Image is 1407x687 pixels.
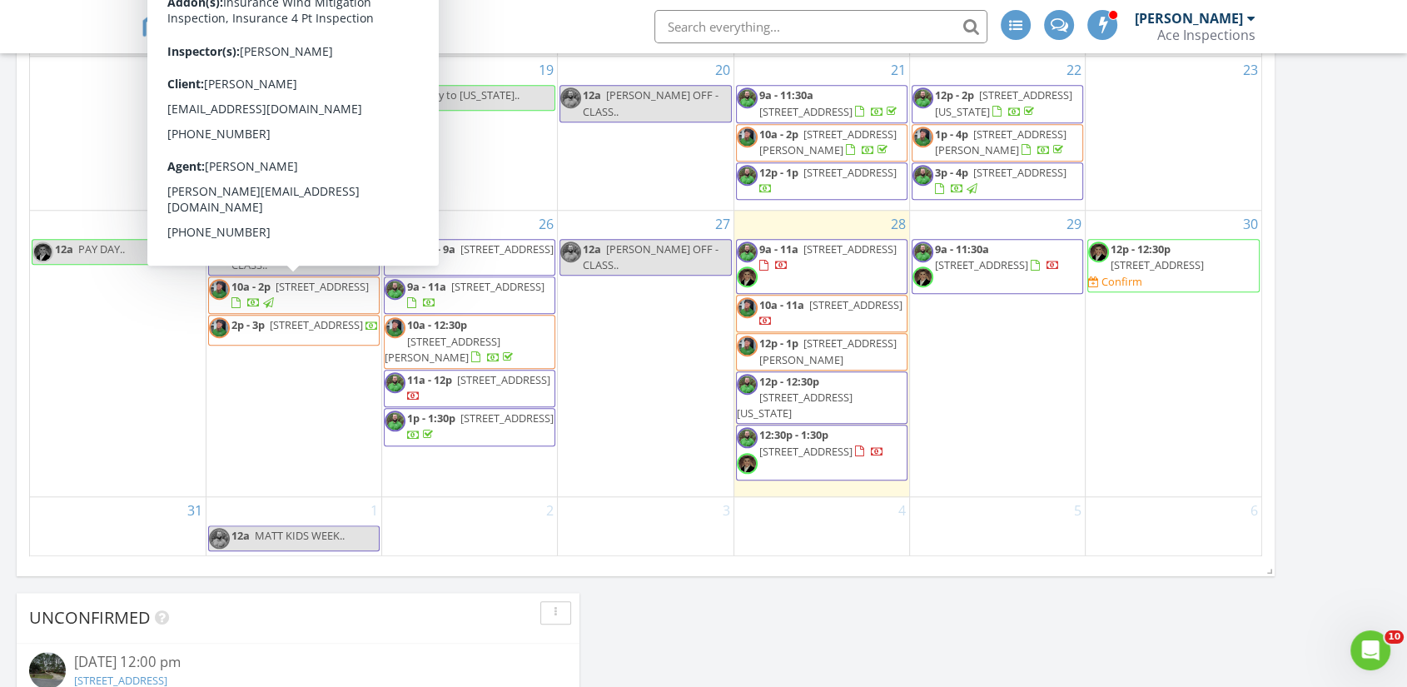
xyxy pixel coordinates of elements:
span: 12:30p - 1:30p [759,427,828,442]
div: Confirm [1101,275,1142,288]
span: 12a [231,87,250,102]
iframe: Intercom live chat [1350,630,1390,670]
a: 12p - 1p [STREET_ADDRESS][PERSON_NAME] [736,333,907,370]
span: [STREET_ADDRESS][US_STATE] [935,87,1072,118]
a: 9a - 11:30a [STREET_ADDRESS] [736,85,907,122]
a: 9a - 11a [STREET_ADDRESS] [407,279,544,310]
img: matt_new_pic_20231031_.jpg [737,374,758,395]
span: 10a - 11a [759,297,804,312]
span: 12p - 1p [759,165,798,180]
img: jeremy_new_pic__20230316.jpg [737,127,758,147]
span: 9a - 11a [759,241,798,256]
span: 12a [55,241,73,256]
span: 12p - 1p [759,336,798,351]
a: 10a - 12:30p [STREET_ADDRESS][PERSON_NAME] [384,315,555,369]
div: [PERSON_NAME] [1135,10,1243,27]
span: SPECTORA [189,8,326,43]
a: 11a - 12p [STREET_ADDRESS] [407,372,550,403]
td: Go to August 25, 2025 [206,210,381,496]
img: jeremy_new_pic__20230316.jpg [209,317,230,338]
a: Go to August 30, 2025 [1240,211,1261,237]
img: matt_new_pic_20231031_.jpg [385,241,405,262]
a: Go to September 1, 2025 [367,497,381,524]
img: matt_new_pic_20231031_.jpg [560,241,581,262]
span: [STREET_ADDRESS] [809,297,902,312]
a: 9a - 11a [STREET_ADDRESS] [736,239,907,294]
img: matt_new_pic_20231031_.jpg [385,411,405,431]
td: Go to September 6, 2025 [1086,497,1261,556]
a: 12p - 12:30p [STREET_ADDRESS][US_STATE] [736,371,907,425]
a: 12p - 1p [STREET_ADDRESS][PERSON_NAME] [759,336,897,366]
td: Go to August 31, 2025 [30,497,206,556]
span: [STREET_ADDRESS][PERSON_NAME] [759,127,897,157]
span: Fly to [US_STATE].. [430,87,520,102]
span: 1p - 4p [935,127,968,142]
a: 11a - 12p [STREET_ADDRESS] [384,370,555,407]
img: matt_new_pic_20231031_.jpg [209,528,230,549]
a: 12p - 2p [STREET_ADDRESS][US_STATE] [935,87,1072,118]
img: matt_new_pic_20231031_.jpg [912,87,933,108]
a: 12p - 12:30p [STREET_ADDRESS] Confirm [1087,239,1260,293]
a: Go to September 2, 2025 [543,497,557,524]
td: Go to September 3, 2025 [558,497,733,556]
img: matt_new_pic_20231031_.jpg [912,241,933,262]
td: Go to September 1, 2025 [206,497,381,556]
img: matt_new_pic_20231031_.jpg [385,279,405,300]
img: jeremy_new_pic__20230316.jpg [385,317,405,338]
span: [STREET_ADDRESS] [935,257,1028,272]
a: Go to September 4, 2025 [895,497,909,524]
a: Go to August 24, 2025 [184,211,206,237]
a: 12p - 12:30p [STREET_ADDRESS] [1111,241,1204,272]
span: [STREET_ADDRESS] [451,279,544,294]
span: [STREET_ADDRESS][PERSON_NAME] [385,334,500,365]
a: 2p - 3p [STREET_ADDRESS] [231,317,379,332]
a: 12p - 1p [STREET_ADDRESS] [736,162,907,200]
a: 1p - 1:30p [STREET_ADDRESS] [384,408,555,446]
span: 9a - 11:30a [935,241,989,256]
span: [STREET_ADDRESS][PERSON_NAME] [935,127,1066,157]
a: 10a - 11a [STREET_ADDRESS] [736,295,907,332]
a: SPECTORA [141,22,326,57]
td: Go to August 24, 2025 [30,210,206,496]
img: matt_new_pic_20231031_.jpg [737,427,758,448]
span: 10a - 12:30p [407,317,467,332]
img: matt_new_pic_20231031_.jpg [737,241,758,262]
span: 9a - 11a [407,279,446,294]
a: 1p - 4p [STREET_ADDRESS][PERSON_NAME] [912,124,1083,162]
a: Confirm [1088,274,1142,290]
td: Go to August 23, 2025 [1086,57,1261,210]
td: Go to September 4, 2025 [733,497,909,556]
a: Go to August 21, 2025 [887,57,909,83]
span: 12a [231,241,250,256]
img: matt_new_pic_20231031_.jpg [560,87,581,108]
span: 11a - 12p [407,372,452,387]
img: matt_new_pic_20231031_.jpg [209,87,230,108]
span: 2p - 3p [231,317,265,332]
a: 9a - 11:30a [STREET_ADDRESS] [935,241,1060,272]
a: 12p - 1p [STREET_ADDRESS] [759,165,897,196]
span: [STREET_ADDRESS][PERSON_NAME] [759,336,897,366]
a: Go to August 23, 2025 [1240,57,1261,83]
span: 12p - 12:30p [759,374,819,389]
a: 10a - 2p [STREET_ADDRESS] [231,279,369,310]
td: Go to August 20, 2025 [558,57,733,210]
span: 12a [231,528,250,543]
span: 10a - 2p [231,279,271,294]
img: website_2.1.jpg [1088,241,1109,262]
a: Go to September 6, 2025 [1247,497,1261,524]
a: Go to August 27, 2025 [712,211,733,237]
td: Go to August 19, 2025 [382,57,558,210]
img: jeremy_new_pic__20230316.jpg [209,279,230,300]
a: 12:30p - 1:30p [STREET_ADDRESS] [736,425,907,480]
a: 10a - 12:30p [STREET_ADDRESS][PERSON_NAME] [385,317,516,364]
td: Go to August 29, 2025 [909,210,1085,496]
span: [STREET_ADDRESS] [460,241,554,256]
a: 10a - 2p [STREET_ADDRESS][PERSON_NAME] [736,124,907,162]
td: Go to August 18, 2025 [206,57,381,210]
span: 12a [583,241,601,256]
span: [STREET_ADDRESS] [803,241,897,256]
img: matt_new_pic_20231031_.jpg [209,241,230,262]
a: 8:30a - 9a [STREET_ADDRESS] [384,239,555,276]
span: [STREET_ADDRESS] [1111,257,1204,272]
span: 3p - 4p [935,165,968,180]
